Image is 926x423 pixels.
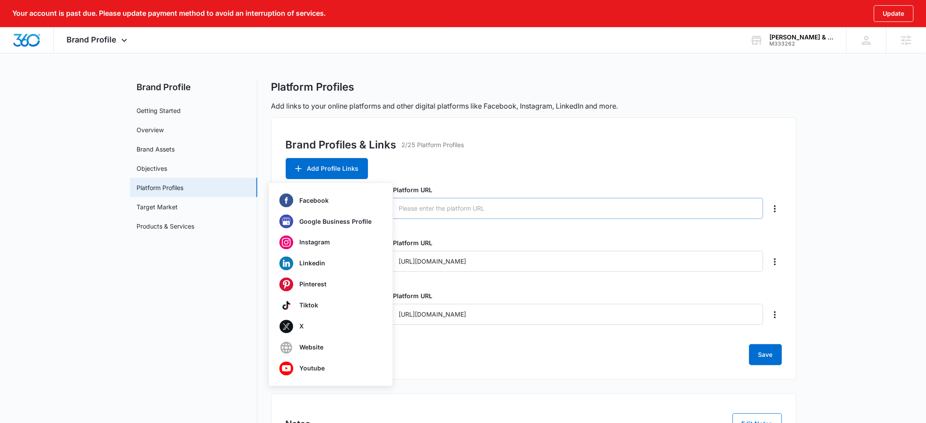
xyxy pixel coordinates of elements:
[269,358,393,379] button: Youtube
[393,185,767,194] label: Platform URL
[393,238,767,247] label: Platform URL
[299,324,304,330] p: X
[12,9,326,18] p: Your account is past due. Please update payment method to avoid an interruption of services.
[286,158,368,179] button: Add Profile Links
[299,240,330,246] p: Instagram
[390,304,764,325] input: Please enter the platform URL
[299,197,329,204] p: Facebook
[269,190,393,211] button: Facebook
[137,183,184,192] a: Platform Profiles
[130,81,257,94] h2: Brand Profile
[299,303,318,309] p: Tiktok
[137,125,164,134] a: Overview
[269,274,393,295] button: Pinterest
[67,35,117,44] span: Brand Profile
[137,164,168,173] a: Objectives
[770,34,834,41] div: account name
[749,344,782,365] button: Save
[269,211,393,232] button: Google Business Profile
[390,251,764,272] input: Please enter the platform URL
[299,261,325,267] p: Linkedin
[299,219,372,225] p: Google Business Profile
[768,308,782,322] button: Delete
[770,41,834,47] div: account id
[269,253,393,274] button: Linkedin
[299,366,325,372] p: Youtube
[137,202,178,211] a: Target Market
[269,316,393,337] button: X
[874,5,914,22] button: Update
[137,222,195,231] a: Products & Services
[269,337,393,358] button: Website
[390,198,764,219] input: Please enter the platform URL
[299,282,326,288] p: Pinterest
[402,140,464,149] p: 2/25 Platform Profiles
[299,345,323,351] p: Website
[768,255,782,269] button: Delete
[768,202,782,216] button: Delete
[269,232,393,253] button: Instagram
[269,295,393,316] button: Tiktok
[271,81,354,94] h1: Platform Profiles
[286,137,396,153] h3: Brand Profiles & Links
[54,27,143,53] div: Brand Profile
[271,101,796,111] p: Add links to your online platforms and other digital platforms like Facebook, Instagram, LinkedIn...
[137,145,175,154] a: Brand Assets
[393,291,767,300] label: Platform URL
[137,106,181,115] a: Getting Started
